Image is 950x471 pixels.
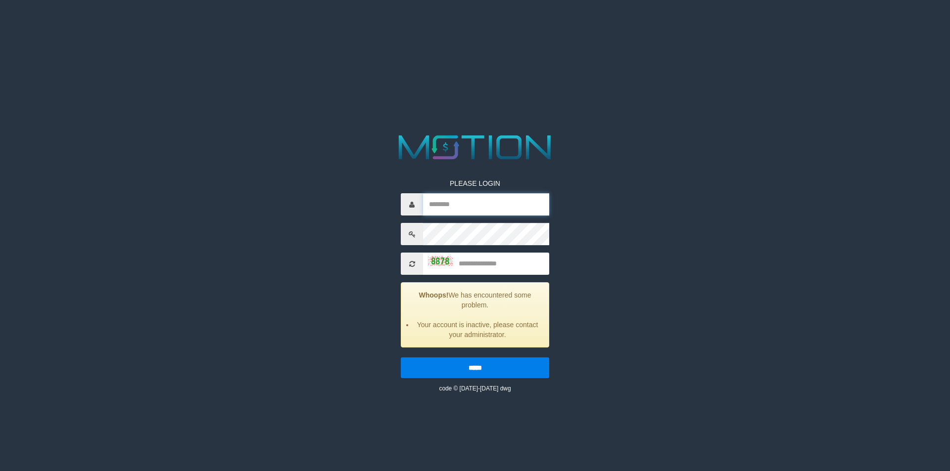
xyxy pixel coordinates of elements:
[439,385,511,392] small: code © [DATE]-[DATE] dwg
[414,320,541,340] li: Your account is inactive, please contact your administrator.
[401,282,549,347] div: We has encountered some problem.
[401,178,549,188] p: PLEASE LOGIN
[428,256,453,266] img: captcha
[419,291,449,299] strong: Whoops!
[392,131,558,164] img: MOTION_logo.png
